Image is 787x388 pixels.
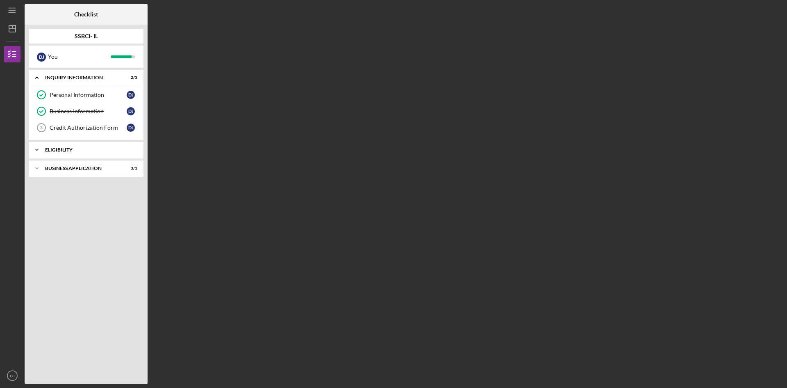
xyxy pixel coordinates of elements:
[33,87,139,103] a: Personal InformationDJ
[127,91,135,99] div: D J
[4,367,20,384] button: DJ
[75,33,98,39] b: SSBCI- IL
[127,124,135,132] div: D J
[127,107,135,115] div: D J
[74,11,98,18] b: Checklist
[45,147,133,152] div: Eligibility
[123,166,137,171] div: 3 / 3
[50,92,127,98] div: Personal Information
[50,108,127,115] div: Business Information
[123,75,137,80] div: 2 / 3
[45,75,117,80] div: Inquiry Information
[40,125,43,130] tspan: 3
[37,53,46,62] div: D J
[50,124,127,131] div: Credit Authorization Form
[10,374,15,378] text: DJ
[48,50,111,64] div: You
[45,166,117,171] div: Business Application
[33,103,139,119] a: Business InformationDJ
[33,119,139,136] a: 3Credit Authorization FormDJ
